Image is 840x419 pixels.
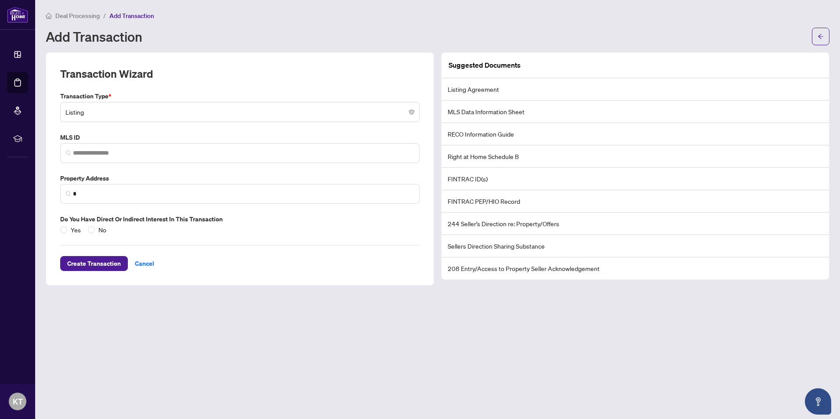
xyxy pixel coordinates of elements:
li: FINTRAC PEP/HIO Record [442,190,829,213]
img: logo [7,7,28,23]
button: Cancel [128,256,161,271]
label: MLS ID [60,133,420,142]
span: KT [13,395,23,408]
span: Create Transaction [67,256,121,271]
span: Listing [65,104,414,120]
label: Do you have direct or indirect interest in this transaction [60,214,420,224]
span: arrow-left [818,33,824,40]
span: Add Transaction [109,12,154,20]
span: No [95,225,110,235]
span: close-circle [409,109,414,115]
label: Transaction Type [60,91,420,101]
li: 208 Entry/Access to Property Seller Acknowledgement [442,257,829,279]
span: Deal Processing [55,12,100,20]
li: Listing Agreement [442,78,829,101]
li: Right at Home Schedule B [442,145,829,168]
span: Yes [67,225,84,235]
span: home [46,13,52,19]
img: search_icon [66,150,71,155]
li: RECO Information Guide [442,123,829,145]
li: MLS Data Information Sheet [442,101,829,123]
li: FINTRAC ID(s) [442,168,829,190]
h2: Transaction Wizard [60,67,153,81]
span: Cancel [135,256,154,271]
img: search_icon [66,191,71,196]
li: 244 Seller’s Direction re: Property/Offers [442,213,829,235]
button: Create Transaction [60,256,128,271]
label: Property Address [60,173,420,183]
h1: Add Transaction [46,29,142,43]
article: Suggested Documents [449,60,521,71]
li: / [103,11,106,21]
button: Open asap [805,388,831,415]
li: Sellers Direction Sharing Substance [442,235,829,257]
